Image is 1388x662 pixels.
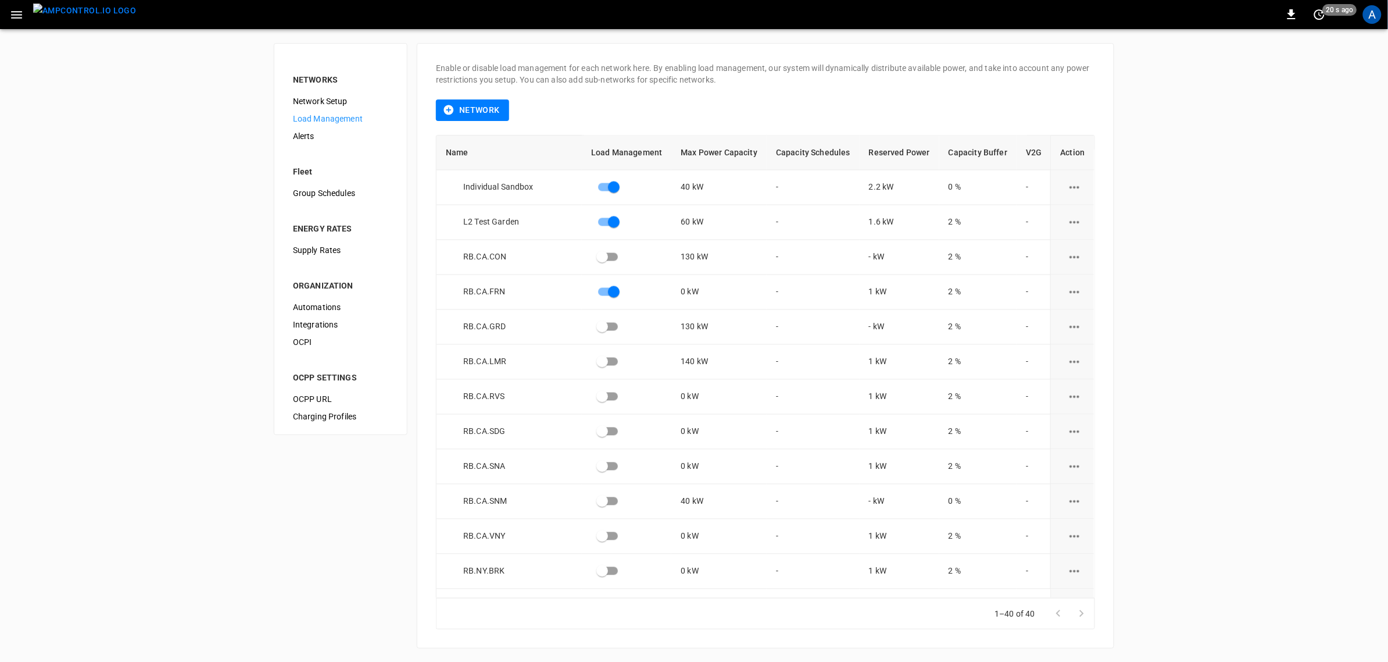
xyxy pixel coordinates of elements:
[1017,170,1051,205] td: -
[446,216,582,228] div: L2 Test Garden
[671,519,767,554] td: 0 kW
[767,485,860,519] td: -
[446,496,582,507] div: RB.CA.SNM
[1061,592,1089,621] button: load management options
[860,240,939,275] td: - kW
[1017,275,1051,310] td: -
[293,336,388,348] span: OCPI
[293,95,388,108] span: Network Setup
[1061,487,1089,516] button: load management options
[446,461,582,472] div: RB.CA.SNA
[1017,136,1051,170] th: V2G
[446,286,582,298] div: RB.CA.FRN
[446,391,582,403] div: RB.CA.RVS
[33,3,136,18] img: ampcontrol.io logo
[767,136,860,170] th: Capacity Schedules
[284,316,398,333] div: Integrations
[939,136,1017,170] th: Capacity Buffer
[860,519,939,554] td: 1 kW
[1061,557,1089,586] button: load management options
[767,415,860,450] td: -
[293,393,388,405] span: OCPP URL
[671,415,767,450] td: 0 kW
[939,170,1017,205] td: 0 %
[1017,450,1051,485] td: -
[1061,173,1089,202] button: load management options
[293,319,388,331] span: Integrations
[860,310,939,345] td: - kW
[284,390,398,408] div: OCPP URL
[767,450,860,485] td: -
[1017,589,1051,624] td: -
[1017,554,1051,589] td: -
[860,485,939,519] td: - kW
[437,136,582,170] th: Name
[939,345,1017,380] td: 2 %
[860,380,939,415] td: 1 kW
[767,380,860,415] td: -
[860,450,939,485] td: 1 kW
[1061,243,1089,272] button: load management options
[939,275,1017,310] td: 2 %
[1061,348,1089,376] button: load management options
[1061,278,1089,307] button: load management options
[767,310,860,345] td: -
[446,565,582,577] div: RB.NY.BRK
[293,74,388,86] div: NETWORKS
[1061,522,1089,551] button: load management options
[671,136,767,170] th: Max Power Capacity
[1061,313,1089,341] button: load management options
[293,166,388,177] div: Fleet
[939,589,1017,624] td: 2 %
[767,205,860,240] td: -
[293,372,388,383] div: OCPP SETTINGS
[1017,380,1051,415] td: -
[671,450,767,485] td: 0 kW
[1017,310,1051,345] td: -
[939,554,1017,589] td: 2 %
[860,554,939,589] td: 1 kW
[446,426,582,437] div: RB.CA.SDG
[860,345,939,380] td: 1 kW
[293,113,388,125] span: Load Management
[1061,453,1089,481] button: load management options
[671,275,767,310] td: 0 kW
[1017,345,1051,380] td: -
[671,554,767,589] td: 0 kW
[939,450,1017,485] td: 2 %
[671,589,767,624] td: 0 kW
[446,321,582,333] div: RB.CA.GRD
[293,130,388,143] span: Alerts
[446,356,582,368] div: RB.CA.LMR
[860,275,939,310] td: 1 kW
[293,187,388,200] span: Group Schedules
[446,181,582,193] div: Individual Sandbox
[1310,5,1329,24] button: set refresh interval
[939,485,1017,519] td: 0 %
[1017,519,1051,554] td: -
[671,310,767,345] td: 130 kW
[1017,485,1051,519] td: -
[671,205,767,240] td: 60 kW
[767,240,860,275] td: -
[671,170,767,205] td: 40 kW
[284,298,398,316] div: Automations
[767,275,860,310] td: -
[860,415,939,450] td: 1 kW
[284,184,398,202] div: Group Schedules
[939,415,1017,450] td: 2 %
[1051,136,1094,170] th: Action
[1017,240,1051,275] td: -
[671,345,767,380] td: 140 kW
[293,244,388,257] span: Supply Rates
[436,62,1095,86] p: Enable or disable load management for each network here. By enabling load management, our system ...
[860,589,939,624] td: 1 kW
[767,589,860,624] td: -
[284,92,398,110] div: Network Setup
[939,380,1017,415] td: 2 %
[582,136,671,170] th: Load Management
[1363,5,1382,24] div: profile-icon
[939,310,1017,345] td: 2 %
[284,127,398,145] div: Alerts
[939,205,1017,240] td: 2 %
